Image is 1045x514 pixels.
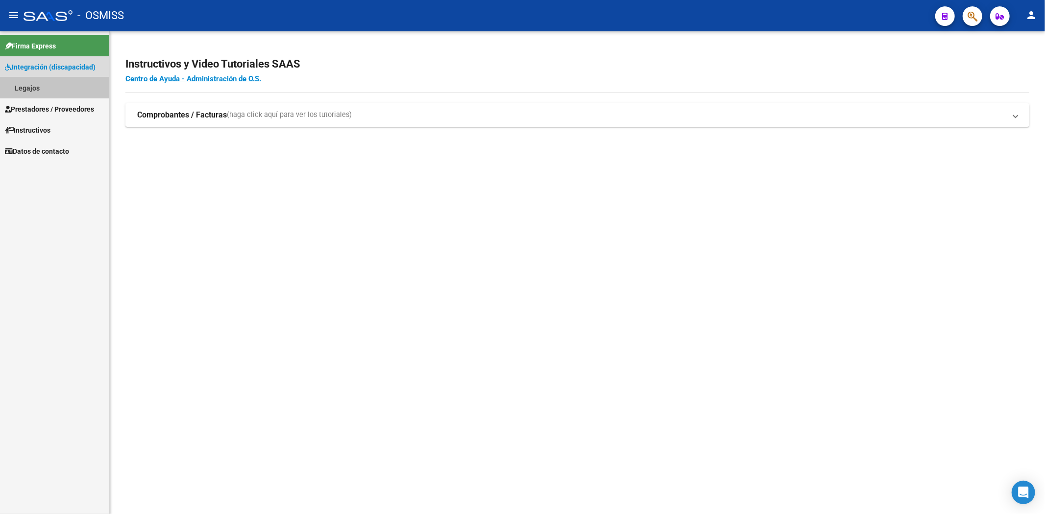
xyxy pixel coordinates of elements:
[5,146,69,157] span: Datos de contacto
[8,9,20,21] mat-icon: menu
[125,74,261,83] a: Centro de Ayuda - Administración de O.S.
[1012,481,1035,504] div: Open Intercom Messenger
[227,110,352,120] span: (haga click aquí para ver los tutoriales)
[77,5,124,26] span: - OSMISS
[137,110,227,120] strong: Comprobantes / Facturas
[125,103,1029,127] mat-expansion-panel-header: Comprobantes / Facturas(haga click aquí para ver los tutoriales)
[125,55,1029,73] h2: Instructivos y Video Tutoriales SAAS
[5,104,94,115] span: Prestadores / Proveedores
[5,125,50,136] span: Instructivos
[1025,9,1037,21] mat-icon: person
[5,41,56,51] span: Firma Express
[5,62,96,72] span: Integración (discapacidad)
